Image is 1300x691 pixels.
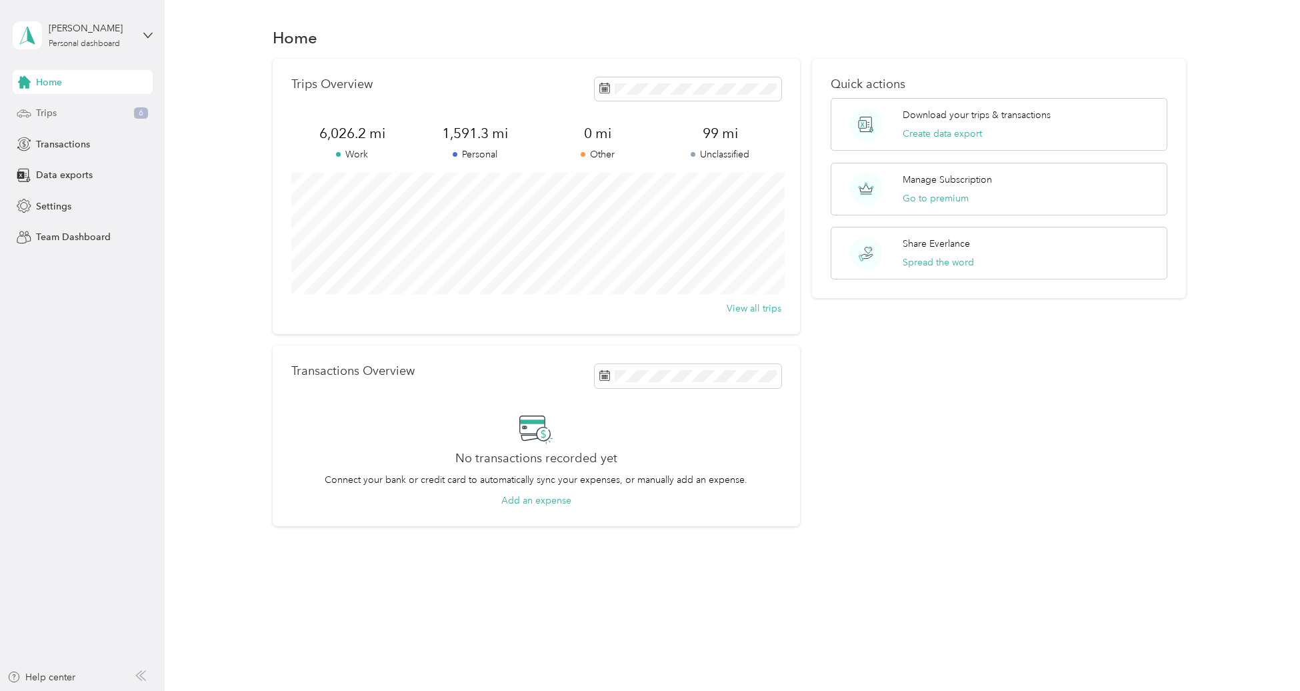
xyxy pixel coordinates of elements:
div: [PERSON_NAME] [49,21,132,35]
p: Download your trips & transactions [903,108,1051,122]
h1: Home [273,31,317,45]
p: Other [536,147,659,161]
button: Spread the word [903,255,974,269]
iframe: Everlance-gr Chat Button Frame [1225,616,1300,691]
span: Data exports [36,168,93,182]
span: Home [36,75,62,89]
p: Trips Overview [291,77,373,91]
p: Manage Subscription [903,173,992,187]
span: Trips [36,106,57,120]
span: Team Dashboard [36,230,111,244]
span: 6,026.2 mi [291,124,414,143]
button: View all trips [727,301,781,315]
p: Transactions Overview [291,364,415,378]
p: Unclassified [659,147,781,161]
p: Quick actions [831,77,1167,91]
span: 99 mi [659,124,781,143]
p: Connect your bank or credit card to automatically sync your expenses, or manually add an expense. [325,473,747,487]
p: Work [291,147,414,161]
p: Personal [413,147,536,161]
span: 1,591.3 mi [413,124,536,143]
span: 0 mi [536,124,659,143]
button: Create data export [903,127,982,141]
button: Add an expense [501,494,571,508]
span: Settings [36,199,71,213]
button: Help center [7,670,75,684]
span: Transactions [36,137,90,151]
button: Go to premium [903,191,969,205]
div: Personal dashboard [49,40,120,48]
h2: No transactions recorded yet [455,452,617,466]
span: 6 [134,107,148,119]
p: Share Everlance [903,237,970,251]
